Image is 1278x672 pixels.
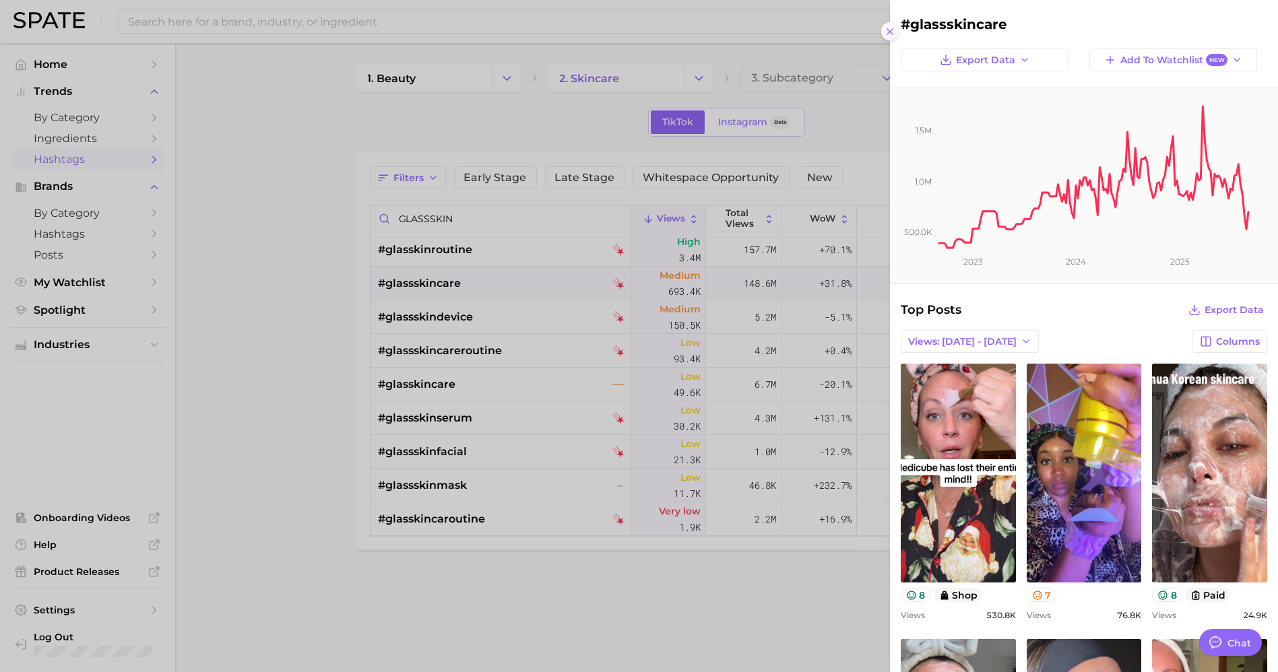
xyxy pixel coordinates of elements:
span: Columns [1216,336,1260,347]
tspan: 2025 [1170,257,1190,267]
tspan: 500.0k [904,227,932,237]
button: 8 [901,588,931,602]
button: shop [934,588,984,602]
tspan: 2024 [1066,257,1086,267]
span: Views: [DATE] - [DATE] [908,336,1017,347]
h2: #glassskincare [901,16,1267,32]
span: Top Posts [901,300,961,319]
button: Export Data [901,48,1068,71]
button: 7 [1027,588,1057,602]
span: Add to Watchlist [1120,54,1227,67]
span: Export Data [956,55,1015,66]
span: 530.8k [986,610,1016,620]
button: paid [1185,588,1232,602]
span: 76.8k [1117,610,1141,620]
span: New [1206,54,1227,67]
button: Views: [DATE] - [DATE] [901,330,1039,353]
tspan: 2023 [963,257,983,267]
span: 24.9k [1243,610,1267,620]
span: Views [1152,610,1176,620]
span: Views [901,610,925,620]
button: Columns [1192,330,1267,353]
tspan: 1.0m [915,176,932,187]
tspan: 1.5m [916,125,932,135]
span: Views [1027,610,1051,620]
span: Export Data [1205,304,1264,316]
button: Export Data [1185,300,1267,319]
button: 8 [1152,588,1182,602]
button: Add to WatchlistNew [1089,48,1257,71]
